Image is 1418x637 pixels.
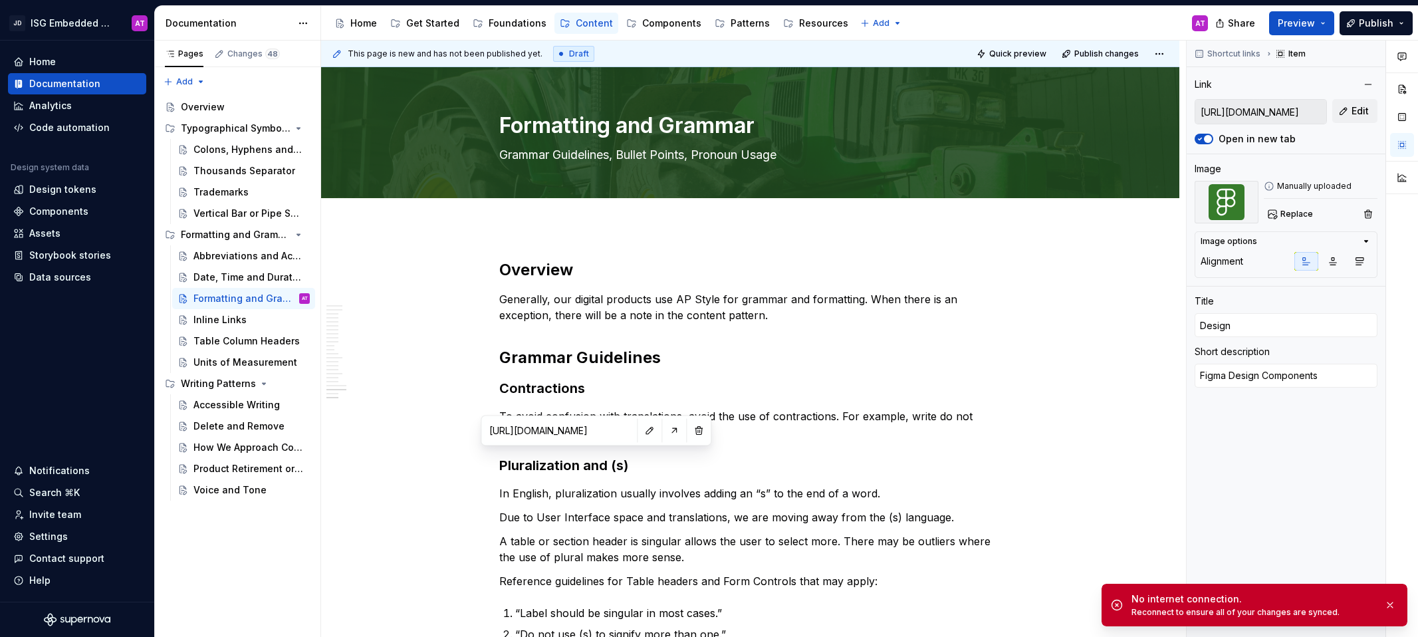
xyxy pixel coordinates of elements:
[350,17,377,30] div: Home
[348,49,542,59] span: This page is new and has not been published yet.
[515,605,1002,621] p: “Label should be singular in most cases.”
[1340,11,1413,35] button: Publish
[3,9,152,37] button: JDISG Embedded Design SystemAT
[385,13,465,34] a: Get Started
[181,377,256,390] div: Writing Patterns
[8,548,146,569] button: Contact support
[172,160,315,182] a: Thousands Separator
[1352,104,1369,118] span: Edit
[172,437,315,458] a: How We Approach Content
[1195,78,1212,91] div: Link
[8,51,146,72] a: Home
[44,613,110,626] svg: Supernova Logo
[29,121,110,134] div: Code automation
[554,13,618,34] a: Content
[29,486,80,499] div: Search ⌘K
[1359,17,1393,30] span: Publish
[181,100,225,114] div: Overview
[193,441,303,454] div: How We Approach Content
[193,334,300,348] div: Table Column Headers
[29,464,90,477] div: Notifications
[8,223,146,244] a: Assets
[29,227,60,240] div: Assets
[1074,49,1139,59] span: Publish changes
[172,309,315,330] a: Inline Links
[406,17,459,30] div: Get Started
[499,347,1002,368] h2: Grammar Guidelines
[172,288,315,309] a: Formatting and GrammarAT
[160,72,209,91] button: Add
[621,13,707,34] a: Components
[1264,205,1319,223] button: Replace
[172,139,315,160] a: Colons, Hyphens and Dashes
[873,18,889,29] span: Add
[467,13,552,34] a: Foundations
[193,249,303,263] div: Abbreviations and Acronyms
[1195,162,1221,176] div: Image
[497,110,999,142] textarea: Formatting and Grammar
[181,122,291,135] div: Typographical Symbols and Punctuation
[1195,18,1205,29] div: AT
[8,95,146,116] a: Analytics
[329,13,382,34] a: Home
[8,179,146,200] a: Design tokens
[181,228,291,241] div: Formatting and Grammar
[1195,313,1377,337] input: Add title
[489,17,546,30] div: Foundations
[160,373,315,394] div: Writing Patterns
[9,15,25,31] div: JD
[193,143,303,156] div: Colons, Hyphens and Dashes
[497,144,999,166] textarea: Grammar Guidelines, Bullet Points, Pronoun Usage
[193,420,285,433] div: Delete and Remove
[709,13,775,34] a: Patterns
[160,118,315,139] div: Typographical Symbols and Punctuation
[1269,11,1334,35] button: Preview
[1228,17,1255,30] span: Share
[499,408,1002,440] p: To avoid confusion with translations, avoid the use of contractions. For example, write do not in...
[1207,49,1260,59] span: Shortcut links
[1131,592,1373,606] div: No internet connection.
[499,456,1002,475] h3: Pluralization and (s)
[172,394,315,416] a: Accessible Writing
[29,574,51,587] div: Help
[160,96,315,501] div: Page tree
[8,570,146,591] button: Help
[1191,45,1266,63] button: Shortcut links
[1264,181,1377,191] div: Manually uploaded
[29,77,100,90] div: Documentation
[29,55,56,68] div: Home
[11,162,89,173] div: Design system data
[642,17,701,30] div: Components
[193,186,249,199] div: Trademarks
[1195,345,1270,358] div: Short description
[8,117,146,138] a: Code automation
[193,356,297,369] div: Units of Measurement
[778,13,854,34] a: Resources
[193,271,303,284] div: Date, Time and Duration
[265,49,280,59] span: 48
[499,573,1002,589] p: Reference guidelines for Table headers and Form Controls that may apply:
[989,49,1046,59] span: Quick preview
[29,530,68,543] div: Settings
[29,552,104,565] div: Contact support
[193,398,280,412] div: Accessible Writing
[499,533,1002,565] p: A table or section header is singular allows the user to select more. There may be outliers where...
[1278,17,1315,30] span: Preview
[172,479,315,501] a: Voice and Tone
[499,259,1002,281] h2: Overview
[1195,181,1258,223] img: 048adaed-262f-4e4f-be2b-b4cdef1118e7.svg
[29,271,91,284] div: Data sources
[1209,11,1264,35] button: Share
[29,99,72,112] div: Analytics
[499,379,1002,398] h3: Contractions
[8,526,146,547] a: Settings
[193,292,296,305] div: Formatting and Grammar
[172,458,315,479] a: Product Retirement or Transition
[8,201,146,222] a: Components
[1201,236,1257,247] div: Image options
[1280,209,1313,219] span: Replace
[576,17,613,30] div: Content
[302,292,308,305] div: AT
[29,183,96,196] div: Design tokens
